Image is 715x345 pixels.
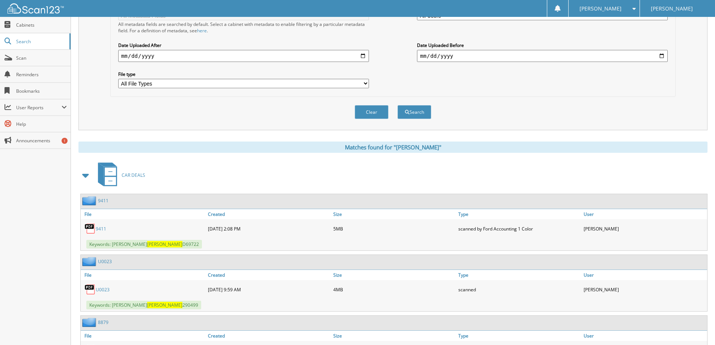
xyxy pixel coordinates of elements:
img: PDF.png [84,223,96,234]
img: folder2.png [82,318,98,327]
a: 9411 [98,197,108,204]
a: Created [206,331,331,341]
div: Matches found for "[PERSON_NAME]" [78,142,707,153]
span: Announcements [16,137,67,144]
a: Type [456,331,582,341]
img: folder2.png [82,196,98,205]
img: scan123-logo-white.svg [8,3,64,14]
div: 4MB [331,282,457,297]
label: Date Uploaded After [118,42,369,48]
a: here [197,27,207,34]
div: scanned by Ford Accounting 1 Color [456,221,582,236]
label: File type [118,71,369,77]
a: Size [331,270,457,280]
a: U0023 [96,286,110,293]
div: [PERSON_NAME] [582,282,707,297]
span: Keywords: [PERSON_NAME] D69722 [86,240,202,249]
span: [PERSON_NAME] [651,6,693,11]
div: 1 [62,138,68,144]
span: Bookmarks [16,88,67,94]
span: [PERSON_NAME] [580,6,622,11]
input: start [118,50,369,62]
span: [PERSON_NAME] [147,241,182,247]
a: File [81,331,206,341]
a: Created [206,209,331,219]
input: end [417,50,668,62]
div: scanned [456,282,582,297]
a: Type [456,270,582,280]
button: Search [397,105,431,119]
span: CAR DEALS [122,172,145,178]
span: Keywords: [PERSON_NAME] 290499 [86,301,201,309]
div: [DATE] 2:08 PM [206,221,331,236]
a: User [582,270,707,280]
a: User [582,331,707,341]
div: All metadata fields are searched by default. Select a cabinet with metadata to enable filtering b... [118,21,369,34]
button: Clear [355,105,388,119]
a: User [582,209,707,219]
span: [PERSON_NAME] [147,302,182,308]
div: 5MB [331,221,457,236]
span: User Reports [16,104,62,111]
span: Help [16,121,67,127]
a: Size [331,209,457,219]
a: Created [206,270,331,280]
div: [DATE] 9:59 AM [206,282,331,297]
a: 8879 [98,319,108,325]
a: File [81,209,206,219]
a: Size [331,331,457,341]
span: Search [16,38,66,45]
a: U0023 [98,258,112,265]
img: folder2.png [82,257,98,266]
a: 9411 [96,226,106,232]
a: CAR DEALS [93,160,145,190]
div: [PERSON_NAME] [582,221,707,236]
span: Reminders [16,71,67,78]
a: Type [456,209,582,219]
img: PDF.png [84,284,96,295]
span: Cabinets [16,22,67,28]
a: File [81,270,206,280]
span: Scan [16,55,67,61]
label: Date Uploaded Before [417,42,668,48]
